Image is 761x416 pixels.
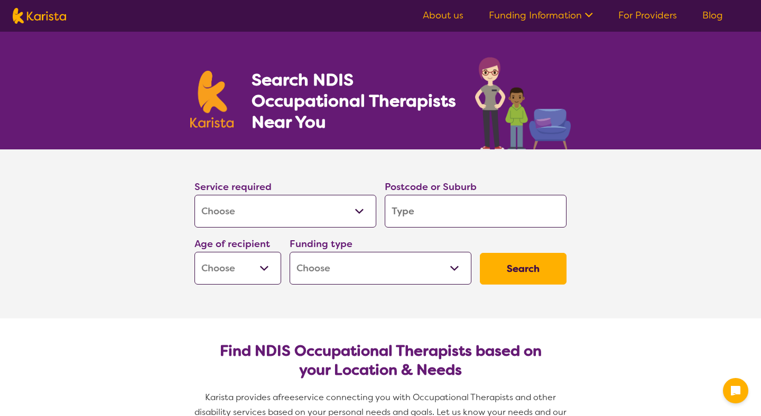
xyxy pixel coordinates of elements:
[203,342,558,380] h2: Find NDIS Occupational Therapists based on your Location & Needs
[205,392,278,403] span: Karista provides a
[385,195,567,228] input: Type
[190,71,234,128] img: Karista logo
[252,69,457,133] h1: Search NDIS Occupational Therapists Near You
[480,253,567,285] button: Search
[385,181,477,193] label: Postcode or Suburb
[475,57,571,149] img: occupational-therapy
[702,9,723,22] a: Blog
[290,238,352,250] label: Funding type
[13,8,66,24] img: Karista logo
[194,238,270,250] label: Age of recipient
[423,9,463,22] a: About us
[194,181,272,193] label: Service required
[618,9,677,22] a: For Providers
[489,9,593,22] a: Funding Information
[278,392,295,403] span: free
